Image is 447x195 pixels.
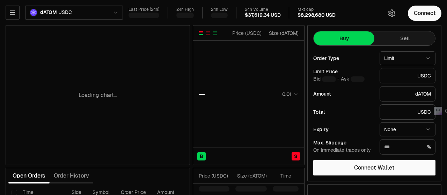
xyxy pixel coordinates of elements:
div: 24h Low [211,7,228,12]
span: USDC [58,9,72,16]
div: Time [273,172,291,179]
button: Buy [314,31,374,45]
div: Price ( USDC ) [230,30,262,37]
div: 24h High [176,7,194,12]
div: Price ( USDC ) [199,172,229,179]
div: $8,298,680 USD [298,12,335,18]
div: dATOM [380,86,435,102]
button: Connect [408,6,441,21]
button: Open Orders [8,169,50,183]
div: Last Price (24h) [129,7,159,12]
button: Show Sell Orders Only [205,30,211,36]
div: USDC [380,104,435,120]
button: Show Buy and Sell Orders [198,30,204,36]
button: Connect Wallet [313,160,435,175]
button: Limit [380,51,435,65]
div: 24h Volume [245,7,280,12]
img: dATOM Logo [30,9,37,16]
div: % [380,139,435,155]
span: S [294,153,298,160]
p: Loading chart... [79,91,117,99]
div: Size ( dATOM ) [235,172,267,179]
div: Mkt cap [298,7,335,12]
div: Amount [313,91,374,96]
span: dATOM [40,9,57,16]
span: Ask [341,76,365,82]
div: $37,619.34 USD [245,12,280,18]
div: Max. Slippage [313,140,374,145]
span: B [200,153,203,160]
div: — [199,89,205,99]
span: Bid - [313,76,339,82]
div: On immediate trades only [313,147,374,153]
div: Limit Price [313,69,374,74]
div: Size ( dATOM ) [268,30,299,37]
button: 0.01 [280,90,299,98]
div: Order Type [313,56,374,61]
button: Sell [374,31,435,45]
button: Show Buy Orders Only [212,30,218,36]
div: Expiry [313,127,374,132]
div: Total [313,110,374,114]
button: Order History [50,169,93,183]
button: None [380,122,435,136]
div: USDC [380,68,435,83]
